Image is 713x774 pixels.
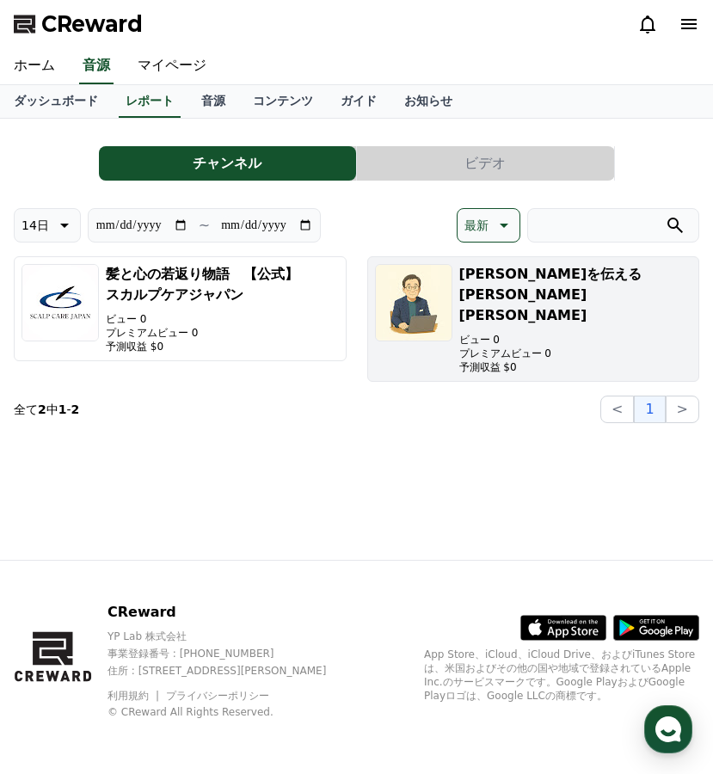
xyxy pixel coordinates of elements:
[375,264,452,341] img: 真実を伝える 正直 真太郎
[99,146,357,181] a: チャンネル
[239,85,327,118] a: コンテンツ
[108,647,356,660] p: 事業登録番号 : [PHONE_NUMBER]
[108,705,356,719] p: © CReward All Rights Reserved.
[14,256,347,361] button: 髪と心の若返り物語 【公式】スカルプケアジャパン ビュー 0 プレミアムビュー 0 予測収益 $0
[459,360,692,374] p: 予測収益 $0
[106,264,339,305] h3: 髪と心の若返り物語 【公式】スカルプケアジャパン
[22,264,99,341] img: 髪と心の若返り物語 【公式】スカルプケアジャパン
[634,396,665,423] button: 1
[38,402,46,416] strong: 2
[108,630,356,643] p: YP Lab 株式会社
[199,215,210,236] p: ~
[14,10,143,38] a: CReward
[22,213,49,237] p: 14日
[457,208,520,243] button: 最新
[357,146,614,181] button: ビデオ
[222,545,330,588] a: 設定
[600,396,634,423] button: <
[79,48,114,84] a: 音源
[114,545,222,588] a: チャット
[41,10,143,38] span: CReward
[108,690,162,702] a: 利用規約
[14,208,81,243] button: 14日
[327,85,390,118] a: ガイド
[459,333,692,347] p: ビュー 0
[44,571,75,585] span: ホーム
[58,402,67,416] strong: 1
[424,648,699,703] p: App Store、iCloud、iCloud Drive、およびiTunes Storeは、米国およびその他の国や地域で登録されているApple Inc.のサービスマークです。Google P...
[5,545,114,588] a: ホーム
[357,146,615,181] a: ビデオ
[71,402,80,416] strong: 2
[464,213,489,237] p: 最新
[459,264,692,326] h3: [PERSON_NAME]を伝える [PERSON_NAME] [PERSON_NAME]
[459,347,692,360] p: プレミアムビュー 0
[108,664,356,678] p: 住所 : [STREET_ADDRESS][PERSON_NAME]
[187,85,239,118] a: 音源
[99,146,356,181] button: チャンネル
[166,690,269,702] a: プライバシーポリシー
[147,572,188,586] span: チャット
[666,396,699,423] button: >
[124,48,220,84] a: マイページ
[108,602,356,623] p: CReward
[106,312,339,326] p: ビュー 0
[266,571,286,585] span: 設定
[390,85,466,118] a: お知らせ
[106,326,339,340] p: プレミアムビュー 0
[119,85,181,118] a: レポート
[14,401,79,418] p: 全て 中 -
[106,340,339,353] p: 予測収益 $0
[367,256,700,382] button: [PERSON_NAME]を伝える [PERSON_NAME] [PERSON_NAME] ビュー 0 プレミアムビュー 0 予測収益 $0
